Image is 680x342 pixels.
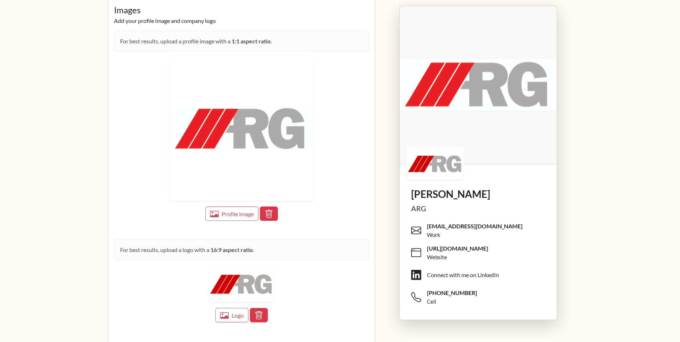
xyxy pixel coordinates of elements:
[114,4,369,16] legend: Images
[427,271,499,280] div: Connect with me on LinkedIn
[427,298,436,306] div: Cell
[411,220,551,242] span: [EMAIL_ADDRESS][DOMAIN_NAME]Work
[384,6,572,338] div: Lynkle card preview
[209,266,274,302] img: ae5ea111-b223-4800-ac96-f606ecdbcd5b.png
[411,188,545,200] h1: [PERSON_NAME]
[215,308,248,322] button: Logo
[114,16,369,25] p: Add your profile image and company logo
[170,57,313,201] img: 1e1418d0-fec7-4b3b-b547-5e5b97e7fcf2.png
[400,6,557,164] img: profile picture
[205,206,258,221] button: Profile image
[427,222,523,230] span: [EMAIL_ADDRESS][DOMAIN_NAME]
[114,31,369,52] div: For best results, upload a profile image with a .
[222,210,254,217] span: Profile image
[210,246,253,253] strong: 16:9 aspect ratio
[427,231,440,239] div: Work
[411,286,551,309] span: [PHONE_NUMBER]Cell
[427,253,447,261] div: Website
[114,239,369,260] div: For best results, upload a logo with a .
[427,289,477,297] span: [PHONE_NUMBER]
[411,242,551,264] span: [URL][DOMAIN_NAME]Website
[232,38,271,44] strong: 1:1 aspect ratio
[427,244,488,252] span: [URL][DOMAIN_NAME]
[411,203,545,214] div: ARG
[232,312,244,319] span: Logo
[411,264,551,286] span: Connect with me on LinkedIn
[407,148,463,180] img: logo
